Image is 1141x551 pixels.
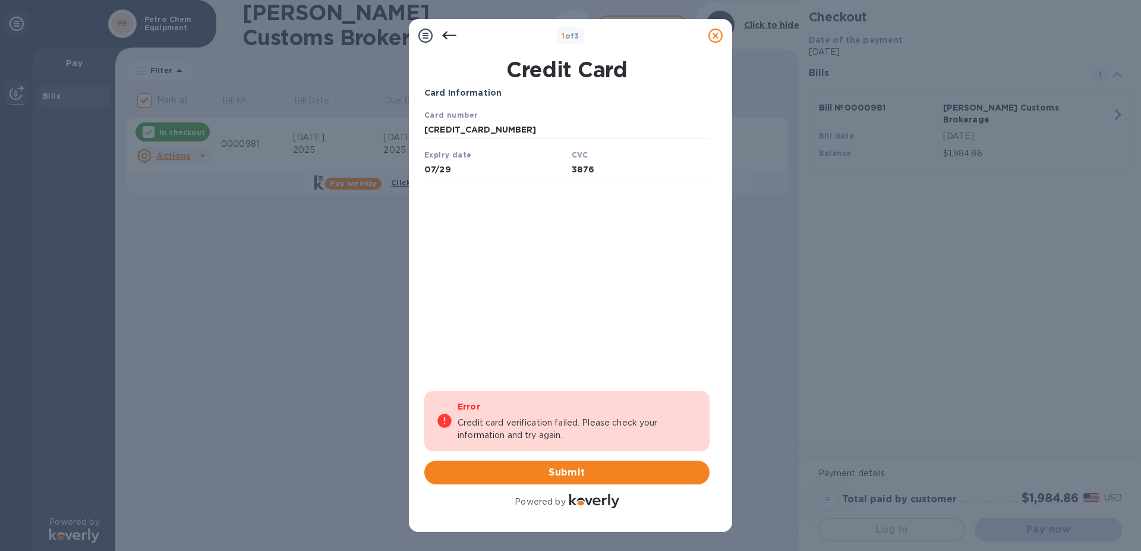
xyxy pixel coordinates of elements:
button: Submit [424,461,710,484]
span: Submit [434,465,700,480]
iframe: Your browser does not support iframes [424,109,710,181]
p: Credit card verification failed. Please check your information and try again. [458,417,698,442]
img: Logo [569,494,619,508]
b: of 3 [562,32,579,40]
p: Powered by [515,496,565,508]
b: Card Information [424,88,502,97]
span: 1 [562,32,565,40]
b: Error [458,402,480,411]
h1: Credit Card [420,57,714,82]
